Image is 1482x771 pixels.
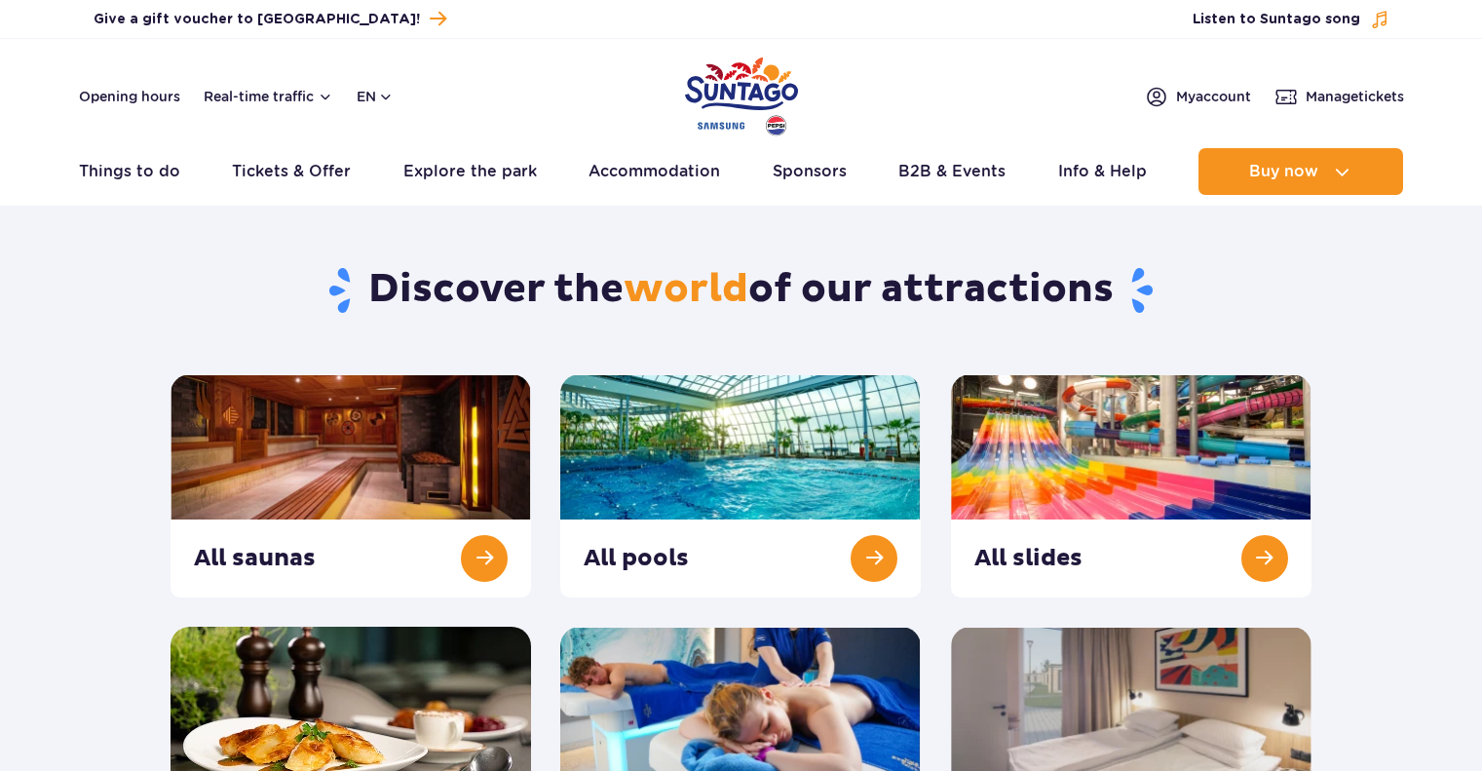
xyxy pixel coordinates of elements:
h1: Discover the of our attractions [171,265,1311,316]
a: Explore the park [403,148,537,195]
span: Give a gift voucher to [GEOGRAPHIC_DATA]! [94,10,420,29]
span: My account [1176,87,1251,106]
a: Give a gift voucher to [GEOGRAPHIC_DATA]! [94,6,446,32]
span: Buy now [1249,163,1318,180]
a: Tickets & Offer [232,148,351,195]
a: Opening hours [79,87,180,106]
a: Accommodation [589,148,720,195]
a: Myaccount [1145,85,1251,108]
a: Sponsors [773,148,847,195]
a: B2B & Events [898,148,1006,195]
span: Listen to Suntago song [1193,10,1360,29]
button: en [357,87,394,106]
span: Manage tickets [1306,87,1404,106]
button: Real-time traffic [204,89,333,104]
button: Buy now [1198,148,1403,195]
a: Managetickets [1274,85,1404,108]
a: Things to do [79,148,180,195]
a: Info & Help [1058,148,1147,195]
span: world [624,265,748,314]
a: Park of Poland [685,49,798,138]
button: Listen to Suntago song [1193,10,1389,29]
